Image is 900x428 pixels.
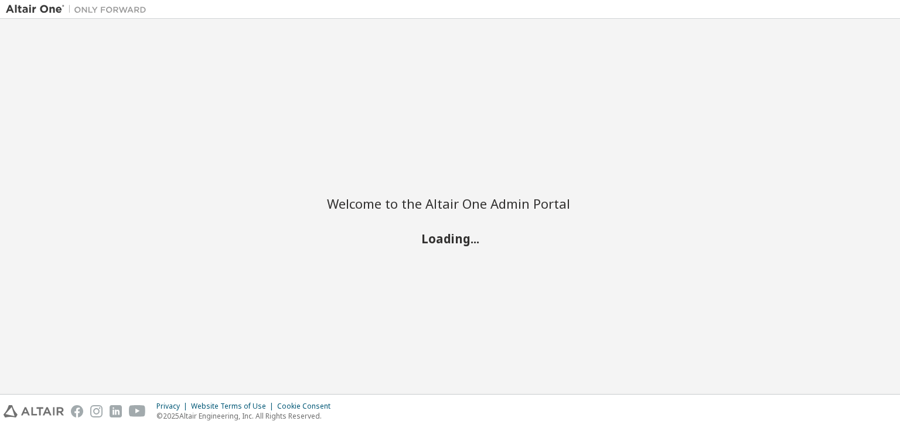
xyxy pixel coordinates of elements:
[156,402,191,411] div: Privacy
[327,231,573,246] h2: Loading...
[129,405,146,417] img: youtube.svg
[327,195,573,212] h2: Welcome to the Altair One Admin Portal
[277,402,337,411] div: Cookie Consent
[90,405,103,417] img: instagram.svg
[110,405,122,417] img: linkedin.svg
[6,4,152,15] img: Altair One
[71,405,83,417] img: facebook.svg
[4,405,64,417] img: altair_logo.svg
[156,411,337,421] p: © 2025 Altair Engineering, Inc. All Rights Reserved.
[191,402,277,411] div: Website Terms of Use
